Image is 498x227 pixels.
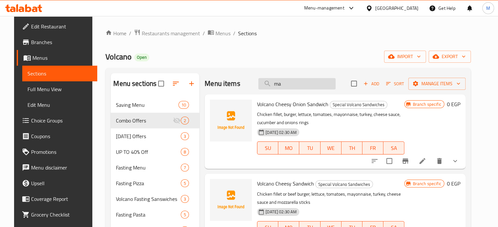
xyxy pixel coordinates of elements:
div: items [181,164,189,171]
span: Full Menu View [28,85,92,93]
div: Volcano Fasting Sanswiches [116,195,181,203]
span: Fasting Pizza [116,179,181,187]
span: Branches [31,38,92,46]
svg: Inactive section [173,117,181,124]
button: FR [362,141,383,154]
span: Volcano Cheesy Onion Sandwich [257,99,328,109]
button: Add [361,79,382,89]
span: Branch specific [410,101,444,107]
button: Branch-specific-item [397,153,413,169]
span: Sections [28,70,92,77]
div: items [181,148,189,156]
nav: breadcrumb [105,29,470,38]
span: Menus [215,29,231,37]
span: 7 [181,165,189,171]
span: import [389,53,421,61]
span: MO [281,143,297,153]
span: Saving Menu [116,101,178,109]
span: Volcano Cheesy Sandwich [257,179,314,188]
h2: Menu items [205,79,240,89]
span: TU [302,143,318,153]
span: Select to update [382,154,396,168]
a: Menu disclaimer [17,160,97,175]
span: Restaurants management [142,29,200,37]
a: Choice Groups [17,113,97,128]
div: Fasting Pasta5 [111,207,199,222]
span: Grocery Checklist [31,211,92,219]
span: SU [260,143,276,153]
span: M [486,5,490,12]
span: Sort sections [168,76,184,91]
button: import [384,51,426,63]
a: Restaurants management [134,29,200,38]
span: Select section [347,77,361,90]
span: Coupons [31,132,92,140]
span: WE [323,143,339,153]
div: Open [134,54,149,61]
span: TH [344,143,360,153]
span: Special Volcano Sandwiches [330,101,387,108]
span: Fasting Pasta [116,211,181,219]
button: show more [447,153,463,169]
span: 5 [181,212,189,218]
a: Branches [17,34,97,50]
div: [GEOGRAPHIC_DATA] [375,5,418,12]
div: Ramadan Offers [116,132,181,140]
div: items [181,211,189,219]
button: TU [299,141,320,154]
span: Menus [32,54,92,62]
button: sort-choices [367,153,382,169]
input: search [258,78,336,89]
button: SU [257,141,278,154]
span: 5 [181,180,189,186]
span: Add item [361,79,382,89]
span: 10 [179,102,189,108]
a: Menus [208,29,231,38]
p: Chicken fillet or beef burger, lettuce, tomatoes, mayonnaise, turkey, cheese sauce and mozzarella... [257,190,404,206]
div: Fasting Menu [116,164,181,171]
a: Promotions [17,144,97,160]
li: / [129,29,131,37]
div: items [178,101,189,109]
span: Sort [386,80,404,88]
div: Saving Menu10 [111,97,199,113]
p: Chicken fillet, burger, lettuce, tomatoes, mayonnaise, turkey, cheese sauce, cucumber and onions ... [257,110,404,127]
a: Edit Restaurant [17,19,97,34]
span: Combo Offers [116,117,173,124]
div: items [181,117,189,124]
span: Coverage Report [31,195,92,203]
div: items [181,179,189,187]
span: 3 [181,133,189,139]
button: export [429,51,471,63]
span: Manage items [414,80,460,88]
div: Combo Offers2 [111,113,199,128]
img: Volcano Cheesy Onion Sandwich [210,100,252,141]
span: Choice Groups [31,117,92,124]
div: items [181,195,189,203]
div: items [181,132,189,140]
span: export [434,53,466,61]
a: Coverage Report [17,191,97,207]
div: Menu-management [304,4,344,12]
button: TH [341,141,362,154]
span: Upsell [31,179,92,187]
li: / [233,29,235,37]
h6: 0 EGP [447,179,460,188]
a: Upsell [17,175,97,191]
span: 3 [181,196,189,202]
span: Promotions [31,148,92,156]
a: Full Menu View [22,81,97,97]
div: Fasting Menu7 [111,160,199,175]
span: 8 [181,149,189,155]
a: Edit menu item [418,157,426,165]
button: Manage items [408,78,466,90]
li: / [203,29,205,37]
span: UP TO 40% Off [116,148,181,156]
div: Special Volcano Sandwiches [330,101,387,109]
span: Open [134,55,149,60]
span: Branch specific [410,181,444,187]
a: Home [105,29,126,37]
